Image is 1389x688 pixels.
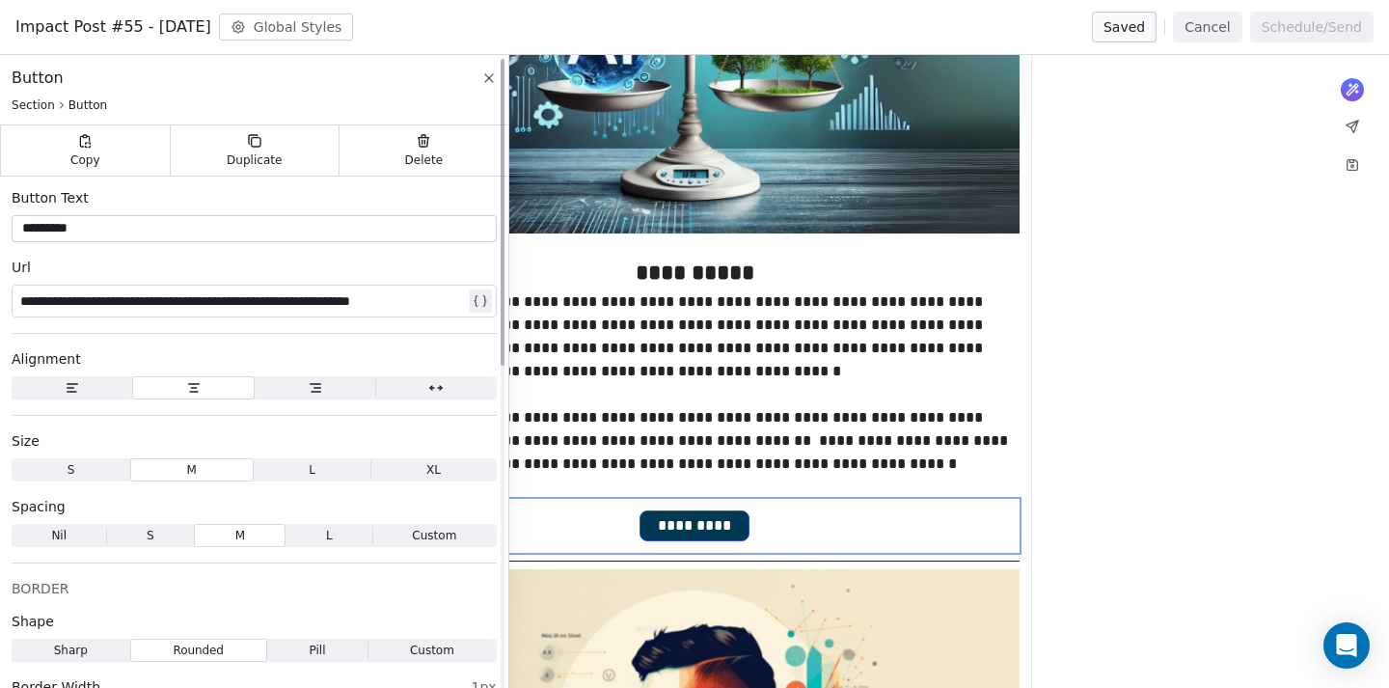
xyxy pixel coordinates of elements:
span: L [326,527,333,544]
span: Section [12,97,55,113]
button: Cancel [1173,12,1241,42]
span: Shape [12,612,54,631]
div: Open Intercom Messenger [1323,622,1370,669]
span: S [147,527,154,544]
button: Global Styles [219,14,354,41]
span: Url [12,258,31,277]
span: Custom [410,642,454,659]
span: Custom [412,527,456,544]
span: Delete [404,152,443,168]
span: Size [12,431,40,451]
span: Alignment [12,349,81,369]
button: Schedule/Send [1250,12,1374,42]
span: Pill [310,642,326,659]
span: Button [12,67,64,90]
button: Saved [1092,12,1157,42]
span: Button Text [12,188,89,207]
span: L [309,461,315,479]
span: Copy [70,152,100,168]
span: Sharp [54,642,88,659]
span: Button [68,97,107,113]
span: Impact Post #55 - [DATE] [15,15,211,39]
span: Duplicate [227,152,282,168]
span: Nil [51,527,67,544]
div: BORDER [12,579,497,598]
span: Spacing [12,497,66,516]
span: S [68,461,75,479]
span: XL [426,461,441,479]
